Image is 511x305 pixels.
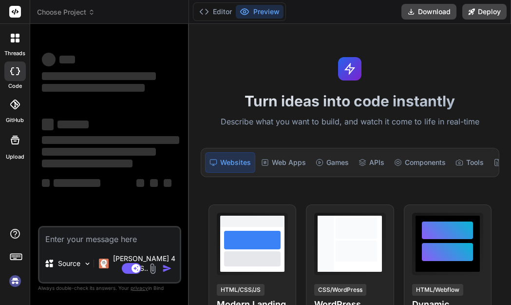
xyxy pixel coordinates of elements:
div: Components [390,152,450,173]
img: attachment [147,263,158,274]
div: CSS/WordPress [314,284,366,296]
label: code [8,82,22,90]
div: Games [312,152,353,173]
span: ‌ [42,72,156,80]
span: ‌ [42,160,132,167]
div: Tools [452,152,488,173]
span: ‌ [59,56,75,63]
h1: Turn ideas into code instantly [195,92,505,110]
span: privacy [131,285,148,291]
img: Pick Models [83,260,92,268]
span: ‌ [54,179,100,187]
button: Editor [195,5,236,19]
span: ‌ [42,84,145,92]
p: [PERSON_NAME] 4 S.. [113,254,176,273]
span: ‌ [42,119,54,130]
label: GitHub [6,116,24,124]
span: ‌ [136,179,144,187]
span: ‌ [57,121,89,128]
span: ‌ [150,179,158,187]
div: APIs [355,152,388,173]
button: Preview [236,5,284,19]
span: ‌ [42,179,50,187]
div: HTML/CSS/JS [217,284,265,296]
img: icon [162,264,172,273]
button: Deploy [462,4,507,20]
img: signin [7,273,23,289]
div: Websites [205,152,255,173]
span: ‌ [42,136,179,144]
button: Download [401,4,456,20]
p: Source [58,259,80,268]
label: threads [4,49,25,58]
label: Upload [6,153,24,161]
span: ‌ [42,53,56,66]
div: HTML/Webflow [412,284,463,296]
span: Choose Project [37,7,95,17]
span: ‌ [164,179,171,187]
p: Describe what you want to build, and watch it come to life in real-time [195,116,505,128]
p: Always double-check its answers. Your in Bind [38,284,181,293]
div: Web Apps [257,152,310,173]
img: Claude 4 Sonnet [99,259,109,268]
span: ‌ [42,148,156,156]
